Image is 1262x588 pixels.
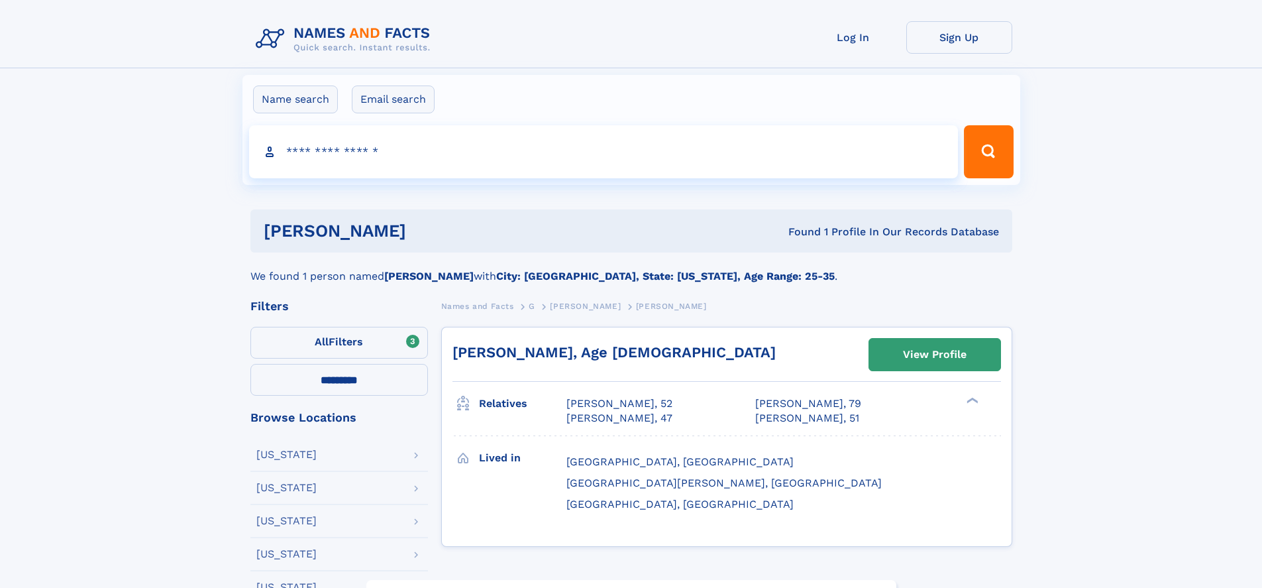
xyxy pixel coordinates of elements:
[253,86,338,113] label: Name search
[903,339,967,370] div: View Profile
[566,396,672,411] a: [PERSON_NAME], 52
[800,21,906,54] a: Log In
[597,225,999,239] div: Found 1 Profile In Our Records Database
[529,302,535,311] span: G
[529,298,535,314] a: G
[256,449,317,460] div: [US_STATE]
[479,392,566,415] h3: Relatives
[441,298,514,314] a: Names and Facts
[566,455,794,468] span: [GEOGRAPHIC_DATA], [GEOGRAPHIC_DATA]
[249,125,959,178] input: search input
[250,300,428,312] div: Filters
[755,396,861,411] a: [PERSON_NAME], 79
[384,270,474,282] b: [PERSON_NAME]
[250,412,428,424] div: Browse Locations
[906,21,1012,54] a: Sign Up
[256,483,317,493] div: [US_STATE]
[479,447,566,469] h3: Lived in
[869,339,1000,371] a: View Profile
[256,516,317,526] div: [US_STATE]
[636,302,707,311] span: [PERSON_NAME]
[566,477,882,489] span: [GEOGRAPHIC_DATA][PERSON_NAME], [GEOGRAPHIC_DATA]
[452,344,776,361] a: [PERSON_NAME], Age [DEMOGRAPHIC_DATA]
[964,125,1013,178] button: Search Button
[250,327,428,359] label: Filters
[250,253,1012,284] div: We found 1 person named with .
[566,411,672,426] a: [PERSON_NAME], 47
[315,335,329,348] span: All
[256,549,317,559] div: [US_STATE]
[550,302,621,311] span: [PERSON_NAME]
[250,21,441,57] img: Logo Names and Facts
[496,270,835,282] b: City: [GEOGRAPHIC_DATA], State: [US_STATE], Age Range: 25-35
[352,86,435,113] label: Email search
[963,396,979,405] div: ❯
[566,498,794,510] span: [GEOGRAPHIC_DATA], [GEOGRAPHIC_DATA]
[755,411,859,426] a: [PERSON_NAME], 51
[264,223,598,239] h1: [PERSON_NAME]
[550,298,621,314] a: [PERSON_NAME]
